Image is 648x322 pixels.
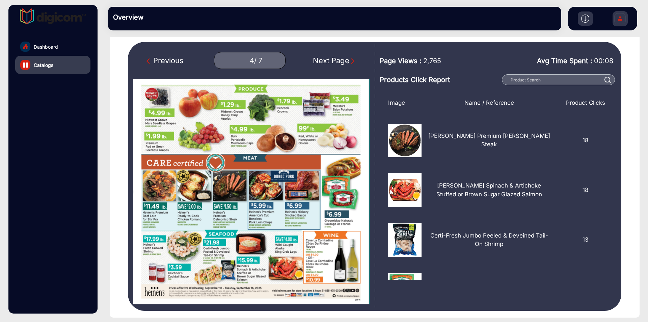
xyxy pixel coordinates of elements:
img: 1756726515000952447_20250910.jpg [388,124,422,157]
div: 13 [557,223,615,256]
div: Image [383,99,422,107]
div: 18 [557,173,615,207]
img: 1756726807000188369_20250910.jpg [388,223,422,256]
div: Product Clicks [557,99,615,107]
img: weekly_ad_09_10_sep_10_to_sep_16_chi_000005.jpeg [369,79,605,304]
div: Previous [146,55,184,66]
span: Catalogs [34,61,53,69]
div: Name / Reference [422,99,557,107]
span: Dashboard [34,43,58,50]
img: 1756726643000200167_20250910.jpg [388,273,422,306]
img: weekly_ad_09_10_sep_10_to_sep_16_chi_000004.jpeg [133,79,369,304]
input: Product Search [502,74,615,85]
img: h2download.svg [581,15,589,23]
span: 00:08 [594,57,613,65]
img: 1756727141000166411_20250910.jpg [388,173,422,207]
img: Previous Page [146,58,153,65]
span: Page Views : [380,56,422,66]
h3: Overview [113,13,208,21]
div: Next Page [313,55,356,66]
div: 18 [557,124,615,157]
div: / 7 [254,56,262,65]
p: [PERSON_NAME] Premium [PERSON_NAME] Steak [427,132,551,149]
img: Sign%20Up.svg [613,8,627,31]
img: vmg-logo [20,8,86,24]
img: home [22,44,28,50]
img: Next Page [349,58,356,65]
span: Avg Time Spent : [537,56,592,66]
span: 2,765 [423,56,441,66]
div: 12 [557,273,615,306]
p: Certi-Fresh Jumbo Peeled & Deveined Tail-On Shrimp [427,231,551,249]
h3: Products Click Report [380,76,499,84]
a: Dashboard [15,38,90,56]
img: catalog [23,63,28,68]
p: [PERSON_NAME] Spinach & Artichoke Stuffed or Brown Sugar Glazed Salmon [427,181,551,199]
a: Catalogs [15,56,90,74]
img: prodSearch%20_white.svg [604,77,611,83]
